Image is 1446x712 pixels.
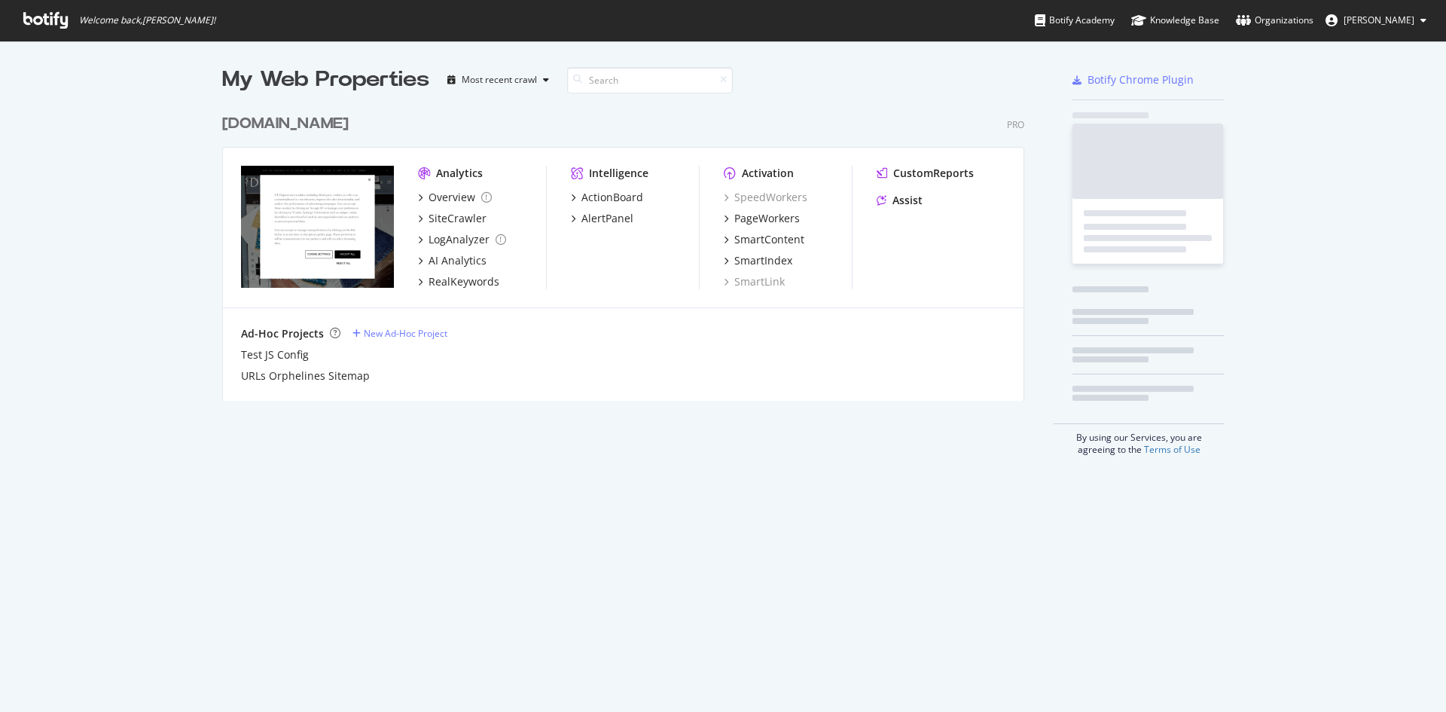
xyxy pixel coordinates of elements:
[429,211,487,226] div: SiteCrawler
[222,113,355,135] a: [DOMAIN_NAME]
[1131,13,1219,28] div: Knowledge Base
[1054,423,1224,456] div: By using our Services, you are agreeing to the
[352,327,447,340] a: New Ad-Hoc Project
[724,232,804,247] a: SmartContent
[1236,13,1313,28] div: Organizations
[724,274,785,289] a: SmartLink
[429,190,475,205] div: Overview
[222,113,349,135] div: [DOMAIN_NAME]
[241,347,309,362] a: Test JS Config
[724,211,800,226] a: PageWorkers
[364,327,447,340] div: New Ad-Hoc Project
[222,95,1036,401] div: grid
[734,211,800,226] div: PageWorkers
[581,190,643,205] div: ActionBoard
[418,211,487,226] a: SiteCrawler
[418,232,506,247] a: LogAnalyzer
[429,232,490,247] div: LogAnalyzer
[724,253,792,268] a: SmartIndex
[589,166,648,181] div: Intelligence
[892,193,923,208] div: Assist
[436,166,483,181] div: Analytics
[1035,13,1115,28] div: Botify Academy
[877,193,923,208] a: Assist
[581,211,633,226] div: AlertPanel
[571,190,643,205] a: ActionBoard
[893,166,974,181] div: CustomReports
[1144,443,1200,456] a: Terms of Use
[742,166,794,181] div: Activation
[1313,8,1438,32] button: [PERSON_NAME]
[571,211,633,226] a: AlertPanel
[241,368,370,384] a: URLs Orphelines Sitemap
[241,326,324,341] div: Ad-Hoc Projects
[462,75,537,84] div: Most recent crawl
[79,14,215,26] span: Welcome back, [PERSON_NAME] !
[418,253,487,268] a: AI Analytics
[1007,118,1024,131] div: Pro
[1088,72,1194,87] div: Botify Chrome Plugin
[241,166,394,288] img: st-dupont.com
[418,274,499,289] a: RealKeywords
[441,68,555,92] button: Most recent crawl
[724,190,807,205] a: SpeedWorkers
[222,65,429,95] div: My Web Properties
[1344,14,1414,26] span: Zineb Seffar
[877,166,974,181] a: CustomReports
[429,253,487,268] div: AI Analytics
[734,253,792,268] div: SmartIndex
[734,232,804,247] div: SmartContent
[429,274,499,289] div: RealKeywords
[418,190,492,205] a: Overview
[1072,72,1194,87] a: Botify Chrome Plugin
[567,67,733,93] input: Search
